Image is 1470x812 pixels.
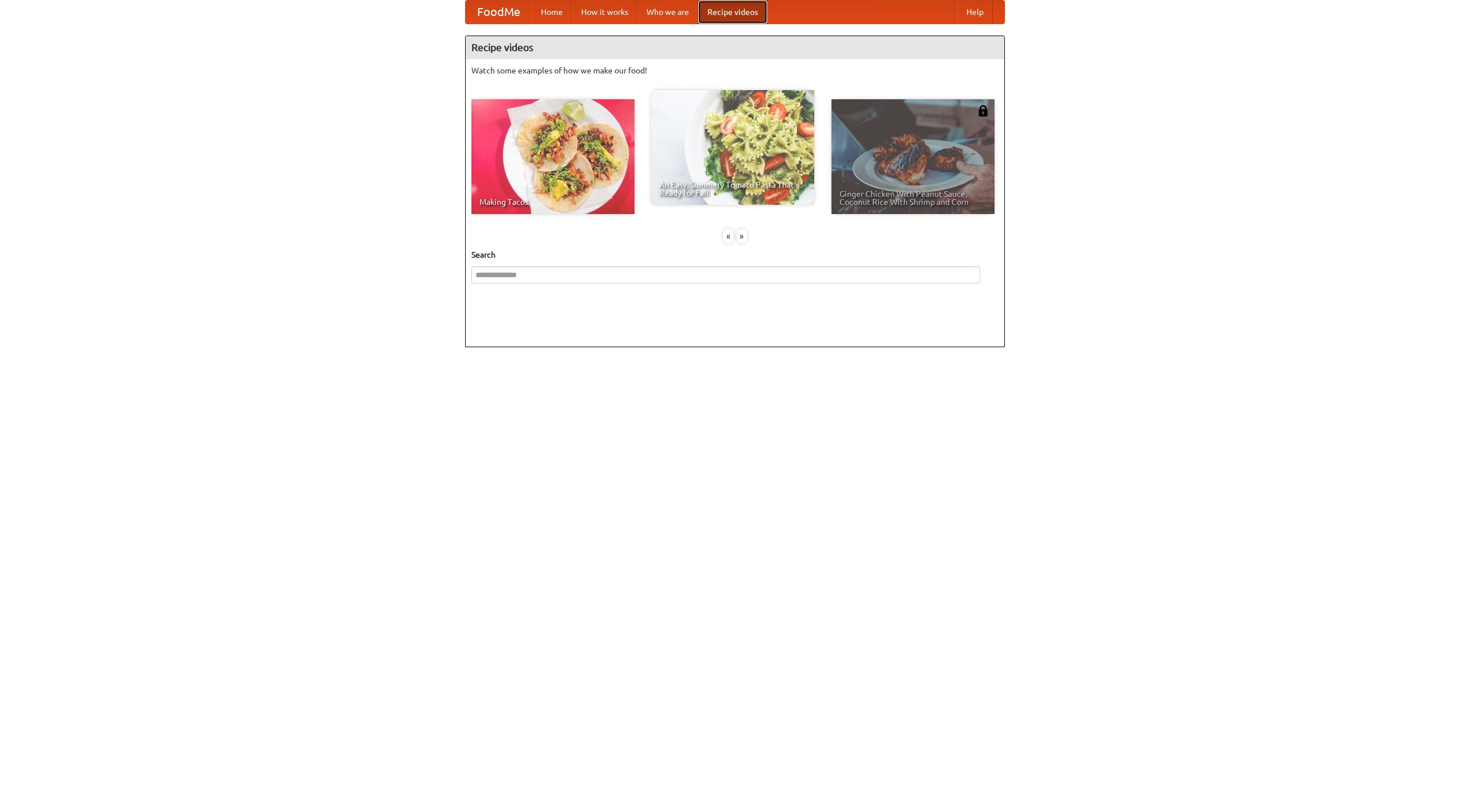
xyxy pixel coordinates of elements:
a: Who we are [637,1,698,24]
a: Home [532,1,572,24]
span: Making Tacos [479,198,626,206]
a: How it works [572,1,637,24]
a: Making Tacos [471,99,635,214]
a: An Easy, Summery Tomato Pasta That's Ready for Fall [651,90,814,205]
a: Recipe videos [698,1,767,24]
h5: Search [471,249,999,261]
div: » [737,229,747,243]
h4: Recipe videos [466,36,1004,59]
span: An Easy, Summery Tomato Pasta That's Ready for Fall [659,181,806,197]
div: « [723,229,733,243]
p: Watch some examples of how we make our food! [471,65,999,76]
a: Help [957,1,993,24]
a: FoodMe [466,1,532,24]
img: 483408.png [977,105,989,116]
